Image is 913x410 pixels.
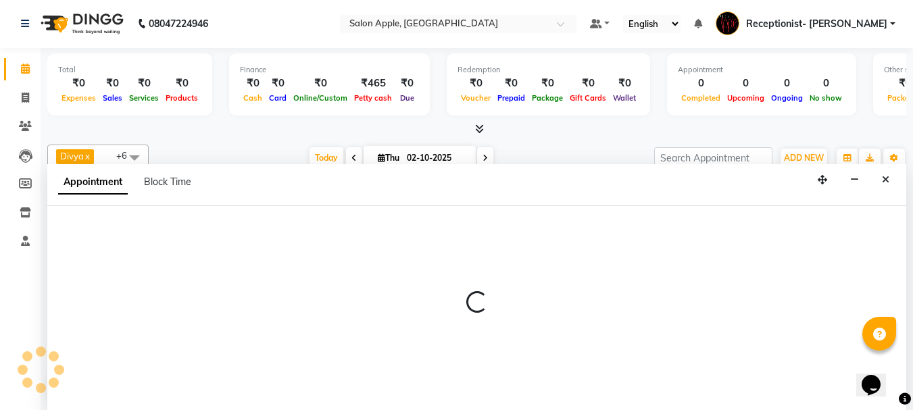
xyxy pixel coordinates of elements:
span: No show [806,93,845,103]
div: 0 [724,76,768,91]
span: Thu [374,153,403,163]
span: ADD NEW [784,153,824,163]
div: ₹0 [162,76,201,91]
b: 08047224946 [149,5,208,43]
div: 0 [768,76,806,91]
div: Total [58,64,201,76]
span: Services [126,93,162,103]
span: Ongoing [768,93,806,103]
div: Finance [240,64,419,76]
span: Voucher [458,93,494,103]
span: Package [528,93,566,103]
div: ₹0 [395,76,419,91]
a: x [84,151,90,161]
div: ₹0 [566,76,610,91]
span: Expenses [58,93,99,103]
span: Prepaid [494,93,528,103]
input: Search Appointment [654,147,772,168]
span: Cash [240,93,266,103]
span: Card [266,93,290,103]
span: Gift Cards [566,93,610,103]
div: ₹0 [458,76,494,91]
div: ₹465 [351,76,395,91]
span: Products [162,93,201,103]
iframe: chat widget [856,356,899,396]
span: +6 [116,150,137,161]
div: ₹0 [266,76,290,91]
span: Today [310,147,343,168]
div: ₹0 [58,76,99,91]
span: Appointment [58,170,128,195]
span: Due [397,93,418,103]
span: Divya [60,151,84,161]
img: logo [34,5,127,43]
span: Completed [678,93,724,103]
div: 0 [678,76,724,91]
div: ₹0 [240,76,266,91]
input: 2025-10-02 [403,148,470,168]
span: Upcoming [724,93,768,103]
div: ₹0 [290,76,351,91]
span: Block Time [144,176,191,188]
button: Close [876,170,895,190]
div: Redemption [458,64,639,76]
div: Appointment [678,64,845,76]
div: ₹0 [99,76,126,91]
div: 0 [806,76,845,91]
span: Receptionist- [PERSON_NAME] [746,17,887,31]
button: ADD NEW [781,149,827,168]
img: Receptionist- Sayali [716,11,739,35]
div: ₹0 [126,76,162,91]
span: Sales [99,93,126,103]
div: ₹0 [494,76,528,91]
div: ₹0 [528,76,566,91]
span: Wallet [610,93,639,103]
span: Petty cash [351,93,395,103]
div: ₹0 [610,76,639,91]
span: Online/Custom [290,93,351,103]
